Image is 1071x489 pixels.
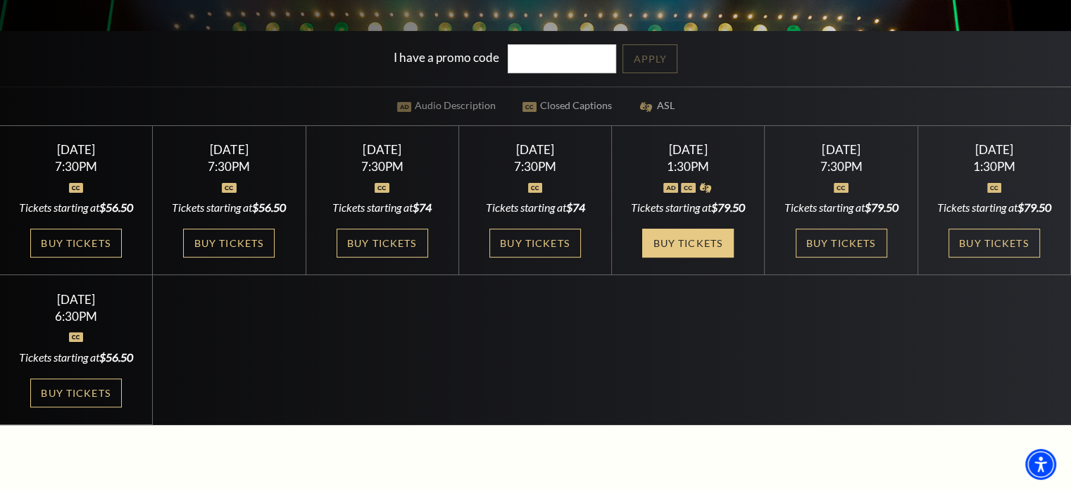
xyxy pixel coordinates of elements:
[17,160,136,172] div: 7:30PM
[337,229,428,258] a: Buy Tickets
[17,350,136,365] div: Tickets starting at
[99,201,133,214] span: $56.50
[934,200,1053,215] div: Tickets starting at
[17,310,136,322] div: 6:30PM
[934,160,1053,172] div: 1:30PM
[782,142,901,157] div: [DATE]
[1017,201,1051,214] span: $79.50
[476,142,595,157] div: [DATE]
[629,160,748,172] div: 1:30PM
[865,201,898,214] span: $79.50
[170,160,289,172] div: 7:30PM
[476,200,595,215] div: Tickets starting at
[489,229,581,258] a: Buy Tickets
[711,201,745,214] span: $79.50
[322,160,441,172] div: 7:30PM
[170,142,289,157] div: [DATE]
[934,142,1053,157] div: [DATE]
[782,200,901,215] div: Tickets starting at
[30,229,122,258] a: Buy Tickets
[252,201,286,214] span: $56.50
[629,200,748,215] div: Tickets starting at
[1025,449,1056,480] div: Accessibility Menu
[565,201,584,214] span: $74
[99,350,133,364] span: $56.50
[322,200,441,215] div: Tickets starting at
[948,229,1040,258] a: Buy Tickets
[30,379,122,407] a: Buy Tickets
[413,201,432,214] span: $74
[629,142,748,157] div: [DATE]
[17,292,136,307] div: [DATE]
[17,200,136,215] div: Tickets starting at
[183,229,275,258] a: Buy Tickets
[170,200,289,215] div: Tickets starting at
[782,160,901,172] div: 7:30PM
[17,142,136,157] div: [DATE]
[642,229,734,258] a: Buy Tickets
[796,229,887,258] a: Buy Tickets
[476,160,595,172] div: 7:30PM
[394,50,499,65] label: I have a promo code
[322,142,441,157] div: [DATE]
